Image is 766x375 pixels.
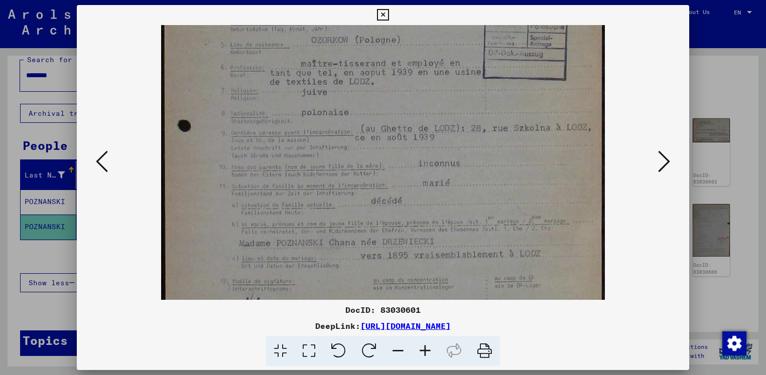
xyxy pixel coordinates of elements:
[722,331,746,355] img: Zustimmung ändern
[77,320,690,332] div: DeepLink:
[722,331,746,355] div: Zustimmung ändern
[360,321,451,331] a: [URL][DOMAIN_NAME]
[77,304,690,316] div: DocID: 83030601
